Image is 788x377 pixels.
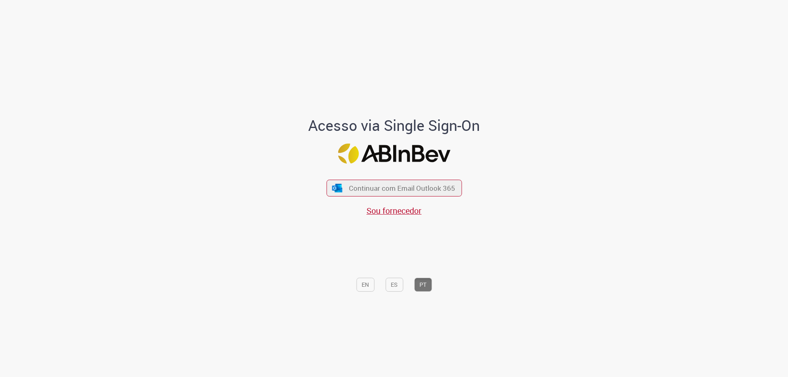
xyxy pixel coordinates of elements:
h1: Acesso via Single Sign-On [280,117,508,134]
img: ícone Azure/Microsoft 360 [332,184,343,192]
a: Sou fornecedor [367,205,421,216]
img: Logo ABInBev [338,144,450,164]
button: EN [356,278,374,292]
button: ícone Azure/Microsoft 360 Continuar com Email Outlook 365 [326,180,462,196]
button: ES [385,278,403,292]
span: Continuar com Email Outlook 365 [349,183,455,193]
button: PT [414,278,432,292]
